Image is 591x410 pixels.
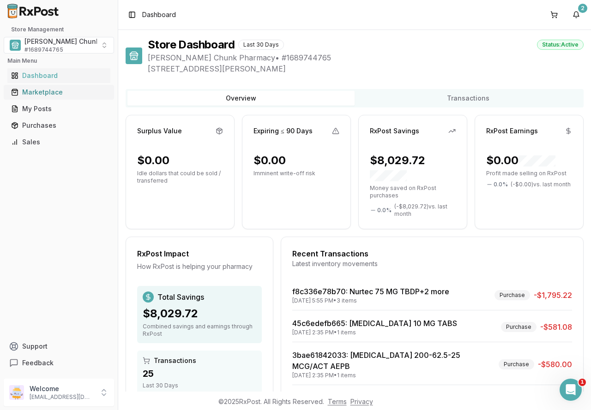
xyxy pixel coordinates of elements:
div: My Posts [11,104,107,113]
div: RxPost Savings [370,126,419,136]
span: Messages [77,311,109,317]
div: Send us a message [9,177,175,202]
div: $0.00 [137,153,169,168]
p: [EMAIL_ADDRESS][DOMAIN_NAME] [30,393,94,401]
button: Search for help [13,211,171,230]
button: Support [4,338,114,355]
div: [DATE] 5:55 PM • 3 items [292,297,449,304]
iframe: Intercom live chat [560,379,582,401]
span: Total Savings [157,291,204,303]
h2: Main Menu [7,57,110,65]
div: Purchase [495,290,530,300]
div: RxPost Earnings [486,126,538,136]
button: Select a view [4,37,114,53]
a: Dashboard [7,67,110,84]
div: Last 30 Days [143,382,256,389]
span: [STREET_ADDRESS][PERSON_NAME] [148,63,584,74]
div: Recent message [19,132,166,142]
button: Overview [127,91,355,106]
p: Hi [PERSON_NAME] 👋 [18,65,166,97]
img: Profile image for Manuel [134,15,152,33]
div: [PERSON_NAME] [41,155,95,165]
p: Idle dollars that could be sold / transferred [137,170,223,184]
div: Last 30 Days [238,40,284,50]
span: Search for help [19,216,75,226]
p: Welcome [30,384,94,393]
div: 2 [578,4,587,13]
button: Sales [4,135,114,149]
span: Help [146,311,161,317]
span: Dashboard [142,10,176,19]
a: 3bae61842033: [MEDICAL_DATA] 200-62.5-25 MCG/ACT AEPB [292,351,460,371]
div: $8,029.72 [143,306,256,321]
span: -$1,795.22 [534,290,572,301]
div: RxPost Impact [137,248,262,259]
button: My Posts [4,101,114,116]
div: Latest inventory movements [292,259,572,268]
div: Status: Active [537,40,584,50]
span: OK [41,146,50,154]
p: Imminent write-off risk [253,170,339,177]
a: Marketplace [7,84,110,101]
div: Recent Transactions [292,248,572,259]
div: Surplus Value [137,126,182,136]
p: Money saved on RxPost purchases [370,184,456,199]
div: All services are online [19,268,166,278]
span: Feedback [22,358,54,368]
img: RxPost Logo [4,4,63,18]
div: Purchases [11,121,107,130]
img: logo [18,18,72,32]
button: Messages [61,288,123,325]
h1: Store Dashboard [148,37,235,52]
div: Send us a message [19,185,154,195]
p: Profit made selling on RxPost [486,170,572,177]
span: Home [20,311,41,317]
div: • 21m ago [96,155,129,165]
a: Privacy [350,398,373,405]
a: f8c336e78b70: Nurtec 75 MG TBDP+2 more [292,287,449,296]
div: Purchase [499,359,534,369]
button: Purchases [4,118,114,133]
button: View status page [19,282,166,300]
div: Marketplace [11,88,107,97]
a: Purchases [7,117,110,134]
span: 1 [579,379,586,386]
span: 0.0 % [377,207,392,214]
button: 2 [569,7,584,22]
div: $0.00 [486,153,555,168]
span: ( - $0.00 ) vs. last month [511,181,571,188]
p: How can we help? [18,97,166,113]
span: -$581.08 [540,321,572,333]
div: How RxPost is helping your pharmacy [137,262,262,271]
button: Marketplace [4,85,114,100]
button: Dashboard [4,68,114,83]
span: # 1689744765 [24,46,63,53]
span: ( - $8,029.72 ) vs. last month [394,203,456,218]
img: Profile image for Amantha [116,15,135,33]
h2: Store Management [4,26,114,33]
div: $0.00 [253,153,286,168]
nav: breadcrumb [142,10,176,19]
span: Transactions [154,356,196,365]
div: Profile image for ManuelOK[PERSON_NAME]•21m ago [10,138,175,172]
span: [PERSON_NAME] Chunk Pharmacy • # 1689744765 [148,52,584,63]
a: Sales [7,134,110,150]
div: Sales [11,137,107,147]
div: Close [159,15,175,31]
div: Recent messageProfile image for ManuelOK[PERSON_NAME]•21m ago [9,124,175,172]
a: Terms [328,398,347,405]
div: Dashboard [11,71,107,80]
button: Feedback [4,355,114,371]
div: Expiring ≤ 90 Days [253,126,313,136]
img: Profile image for Manuel [19,146,37,164]
button: Help [123,288,185,325]
a: 45c6edefb665: [MEDICAL_DATA] 10 MG TABS [292,319,457,328]
div: 25 [143,367,256,380]
img: User avatar [9,385,24,400]
button: Transactions [355,91,582,106]
span: -$580.00 [538,359,572,370]
a: My Posts [7,101,110,117]
div: Combined savings and earnings through RxPost [143,323,256,338]
div: Purchase [501,322,537,332]
span: 0.0 % [494,181,508,188]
